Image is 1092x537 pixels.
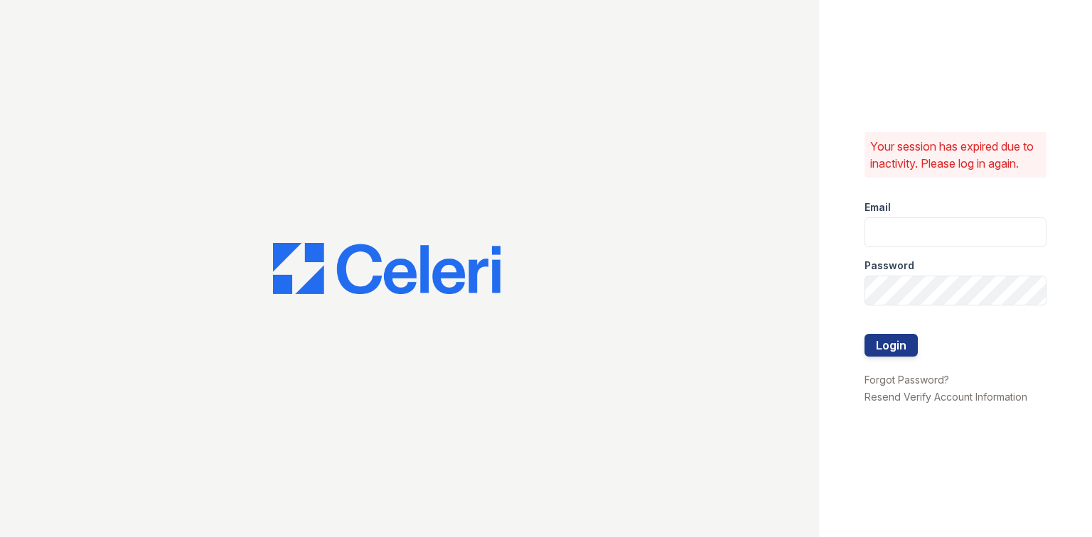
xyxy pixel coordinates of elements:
a: Forgot Password? [864,374,949,386]
a: Resend Verify Account Information [864,391,1027,403]
button: Login [864,334,918,357]
label: Email [864,200,891,215]
label: Password [864,259,914,273]
img: CE_Logo_Blue-a8612792a0a2168367f1c8372b55b34899dd931a85d93a1a3d3e32e68fde9ad4.png [273,243,500,294]
p: Your session has expired due to inactivity. Please log in again. [870,138,1041,172]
